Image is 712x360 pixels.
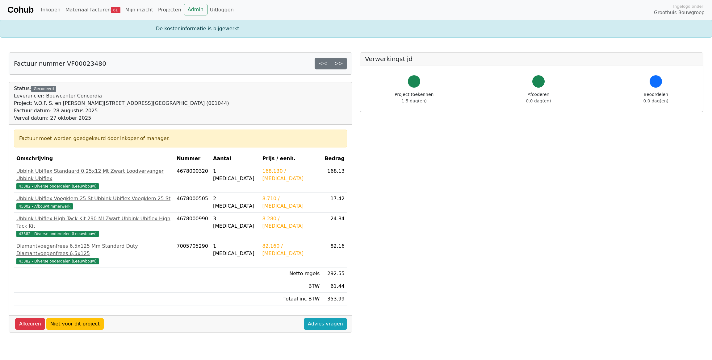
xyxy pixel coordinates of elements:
h5: Verwerkingstijd [365,55,698,63]
a: Afkeuren [15,318,45,330]
div: 82.160 / [MEDICAL_DATA] [262,242,320,257]
th: Bedrag [322,152,347,165]
span: 0.0 dag(en) [526,98,551,103]
a: Niet voor dit project [46,318,104,330]
div: De kosteninformatie is bijgewerkt [152,25,560,32]
a: Ubbink Ubiflex Standaard 0,25x12 Mt Zwart Loodvervanger Ubbink Ubiflex43382 - Diverse onderdelen ... [16,168,172,190]
td: 17.42 [322,192,347,213]
div: Gecodeerd [31,86,56,92]
a: << [315,58,331,69]
span: 1.5 dag(en) [402,98,427,103]
div: Afcoderen [526,91,551,104]
span: 45002 - Afbouwtimmerwerk [16,203,73,209]
span: Ingelogd onder: [673,3,705,9]
a: Cohub [7,2,33,17]
div: 1 [MEDICAL_DATA] [213,242,257,257]
div: Ubbink Ubiflex High Tack Kit 290 Ml Zwart Ubbink Ubiflex High Tack Kit [16,215,172,230]
div: Verval datum: 27 oktober 2025 [14,114,229,122]
a: Advies vragen [304,318,347,330]
td: BTW [260,280,322,293]
div: Status: [14,85,229,122]
span: 61 [111,7,120,13]
div: Ubbink Ubiflex Standaard 0,25x12 Mt Zwart Loodvervanger Ubbink Ubiflex [16,168,172,182]
td: 4678000505 [174,192,211,213]
td: 168.13 [322,165,347,192]
th: Prijs / eenh. [260,152,322,165]
div: Leverancier: Bouwcenter Concordia [14,92,229,100]
a: Inkopen [38,4,63,16]
th: Omschrijving [14,152,174,165]
div: Factuur moet worden goedgekeurd door inkoper of manager. [19,135,342,142]
th: Aantal [211,152,260,165]
div: Factuur datum: 28 augustus 2025 [14,107,229,114]
a: >> [331,58,347,69]
td: Totaal inc BTW [260,293,322,305]
span: 43382 - Diverse onderdelen (Leeuwbouw) [16,231,99,237]
div: 8.710 / [MEDICAL_DATA] [262,195,320,210]
td: 24.84 [322,213,347,240]
div: 3 [MEDICAL_DATA] [213,215,257,230]
span: 0.0 dag(en) [643,98,668,103]
div: 1 [MEDICAL_DATA] [213,168,257,182]
span: 43382 - Diverse onderdelen (Leeuwbouw) [16,258,99,264]
div: Project toekennen [395,91,433,104]
div: 168.130 / [MEDICAL_DATA] [262,168,320,182]
span: Groothuis Bouwgroep [654,9,705,16]
td: 292.55 [322,267,347,280]
td: 4678000990 [174,213,211,240]
td: Netto regels [260,267,322,280]
td: 353.99 [322,293,347,305]
a: Uitloggen [207,4,236,16]
div: Beoordelen [643,91,668,104]
a: Ubbink Ubiflex High Tack Kit 290 Ml Zwart Ubbink Ubiflex High Tack Kit43382 - Diverse onderdelen ... [16,215,172,237]
div: Project: V.O.F. S. en [PERSON_NAME][STREET_ADDRESS][GEOGRAPHIC_DATA] (001044) [14,100,229,107]
div: Diamantvoegenfrees 6,5x125 Mm Standard Duty Diamantvoegenfrees 6,5x125 [16,242,172,257]
a: Admin [184,4,207,15]
a: Materiaal facturen61 [63,4,123,16]
td: 7005705290 [174,240,211,267]
td: 61.44 [322,280,347,293]
td: 4678000320 [174,165,211,192]
td: 82.16 [322,240,347,267]
h5: Factuur nummer VF00023480 [14,60,106,67]
div: Ubbink Ubiflex Voegklem 25 St Ubbink Ubiflex Voegklem 25 St [16,195,172,202]
a: Mijn inzicht [123,4,156,16]
a: Projecten [156,4,184,16]
div: 2 [MEDICAL_DATA] [213,195,257,210]
div: 8.280 / [MEDICAL_DATA] [262,215,320,230]
span: 43382 - Diverse onderdelen (Leeuwbouw) [16,183,99,189]
th: Nummer [174,152,211,165]
a: Ubbink Ubiflex Voegklem 25 St Ubbink Ubiflex Voegklem 25 St45002 - Afbouwtimmerwerk [16,195,172,210]
a: Diamantvoegenfrees 6,5x125 Mm Standard Duty Diamantvoegenfrees 6,5x12543382 - Diverse onderdelen ... [16,242,172,265]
